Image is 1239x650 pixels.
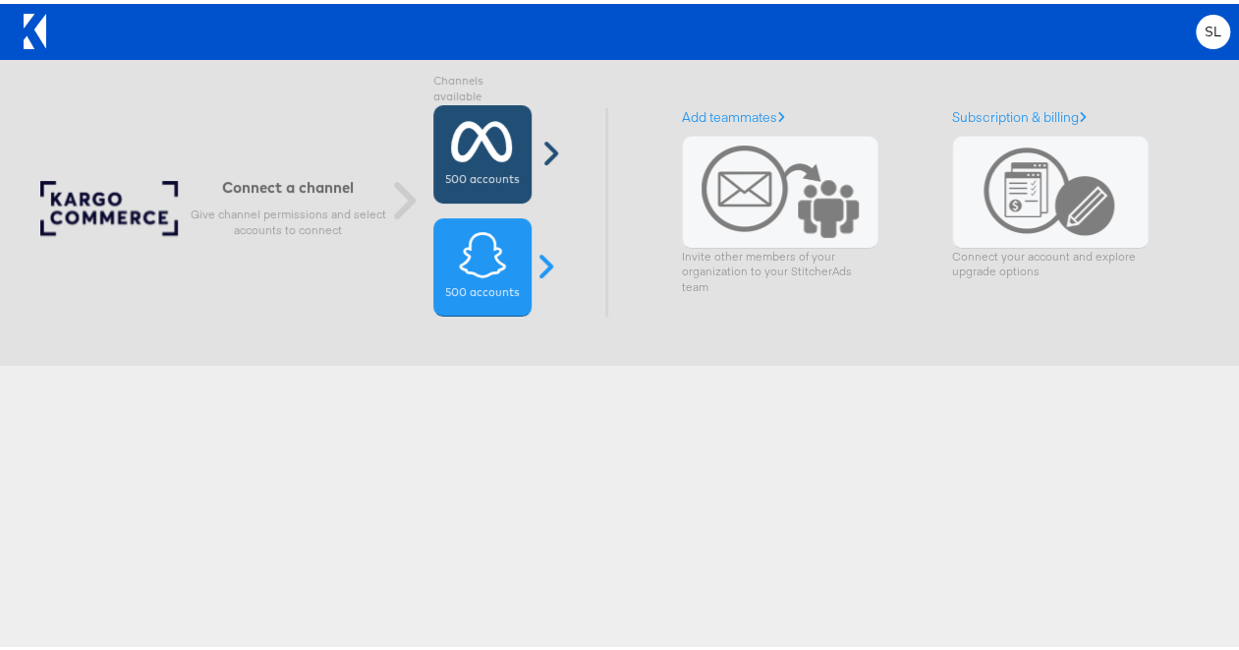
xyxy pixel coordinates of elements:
[190,203,386,234] p: Give channel permissions and select accounts to connect
[445,168,519,184] label: 500 accounts
[682,104,785,122] a: Add teammates
[682,245,878,291] p: Invite other members of your organization to your StitcherAds team
[952,245,1149,276] p: Connect your account and explore upgrade options
[433,70,532,101] label: Channels available
[445,281,519,297] label: 500 accounts
[190,174,386,193] h6: Connect a channel
[952,104,1087,122] a: Subscription & billing
[1205,22,1222,34] span: SL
